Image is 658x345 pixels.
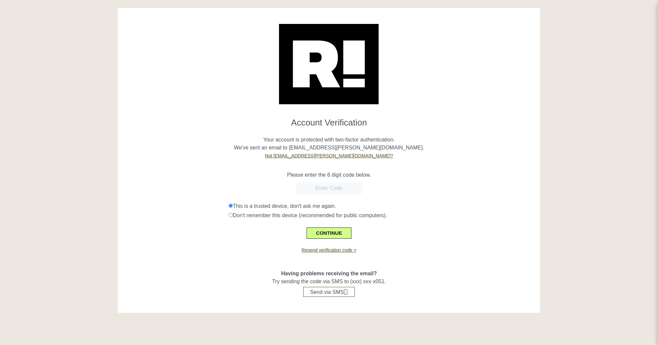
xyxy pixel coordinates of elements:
[123,128,535,160] p: Your account is protected with two-factor authentication. We've sent an email to [EMAIL_ADDRESS][...
[281,271,377,276] span: Having problems receiving the email?
[303,287,355,297] button: Send via SMS
[229,212,535,219] div: Don't remember this device (recommended for public computers).
[302,247,356,253] a: Resend verification code >
[123,171,535,179] p: Please enter the 6 digit code below.
[265,153,393,158] a: Not [EMAIL_ADDRESS][PERSON_NAME][DOMAIN_NAME]?
[123,254,535,297] div: Try sending the code via SMS to (xxx) xxx-x051.
[229,202,535,210] div: This is a trusted device, don't ask me again.
[307,227,351,239] button: CONTINUE
[123,112,535,128] h1: Account Verification
[279,24,379,104] img: Retention.com
[296,182,362,194] input: Enter Code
